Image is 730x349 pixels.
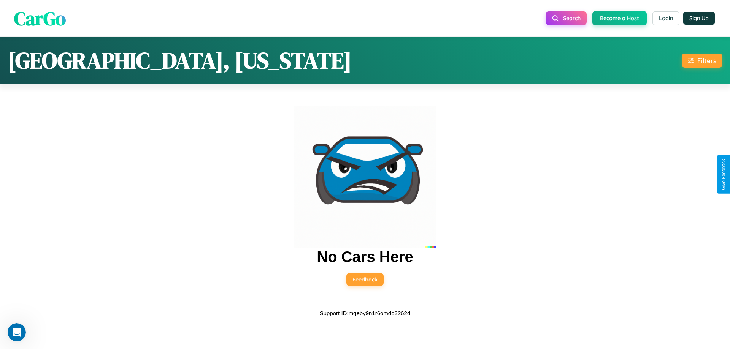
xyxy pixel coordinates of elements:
span: CarGo [14,5,66,31]
div: Filters [697,57,716,65]
button: Sign Up [683,12,715,25]
div: Give Feedback [721,159,726,190]
h1: [GEOGRAPHIC_DATA], [US_STATE] [8,45,352,76]
iframe: Intercom live chat [8,323,26,341]
button: Become a Host [592,11,647,25]
h2: No Cars Here [317,248,413,265]
button: Filters [682,54,722,68]
button: Login [652,11,679,25]
button: Search [546,11,587,25]
img: car [294,106,436,248]
button: Feedback [346,273,384,286]
p: Support ID: mgeby9n1r6omdo3262d [320,308,411,318]
span: Search [563,15,581,22]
